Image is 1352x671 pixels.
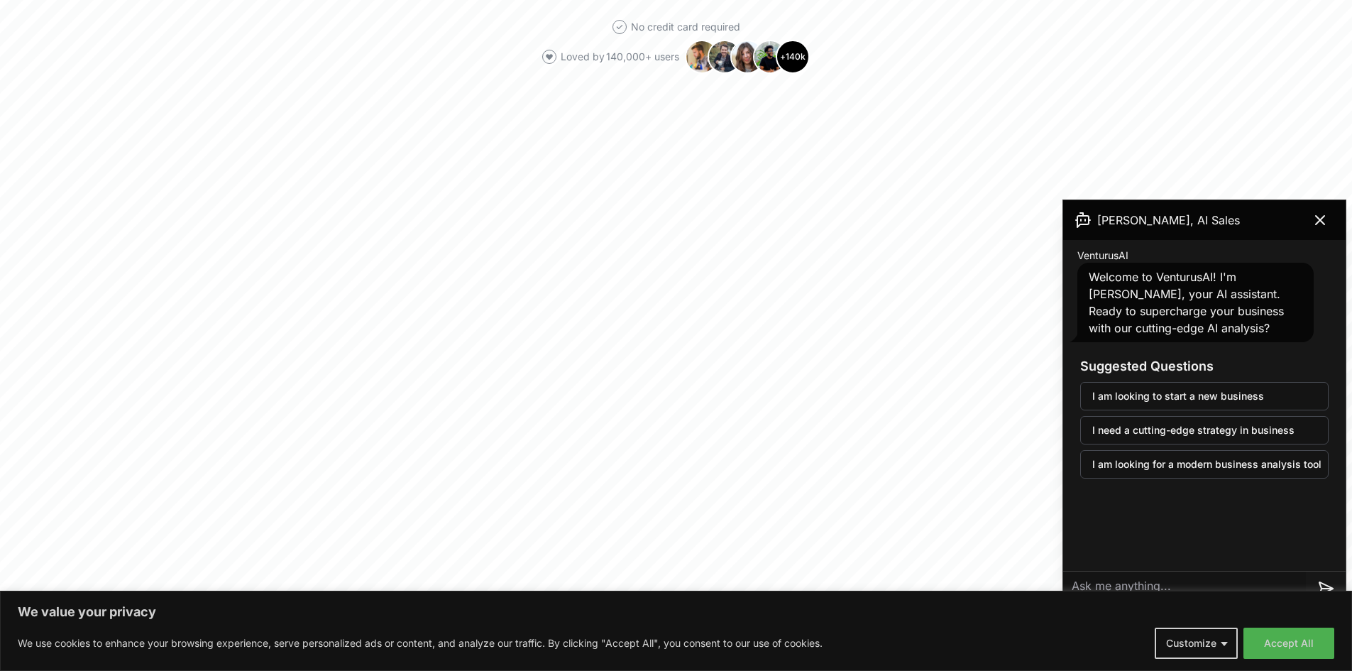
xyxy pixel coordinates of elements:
img: Avatar 1 [685,40,719,74]
span: Welcome to VenturusAI! I'm [PERSON_NAME], your AI assistant. Ready to supercharge your business w... [1089,270,1284,335]
p: We value your privacy [18,604,1334,621]
button: I need a cutting-edge strategy in business [1080,416,1329,444]
button: Customize [1155,628,1238,659]
button: Accept All [1243,628,1334,659]
img: Avatar 3 [730,40,764,74]
p: We use cookies to enhance your browsing experience, serve personalized ads or content, and analyz... [18,635,823,652]
img: Avatar 2 [708,40,742,74]
button: I am looking for a modern business analysis tool [1080,450,1329,479]
h3: Suggested Questions [1080,356,1329,376]
button: I am looking to start a new business [1080,382,1329,410]
img: Avatar 4 [753,40,787,74]
span: VenturusAI [1077,249,1128,263]
span: [PERSON_NAME], AI Sales [1097,212,1240,229]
